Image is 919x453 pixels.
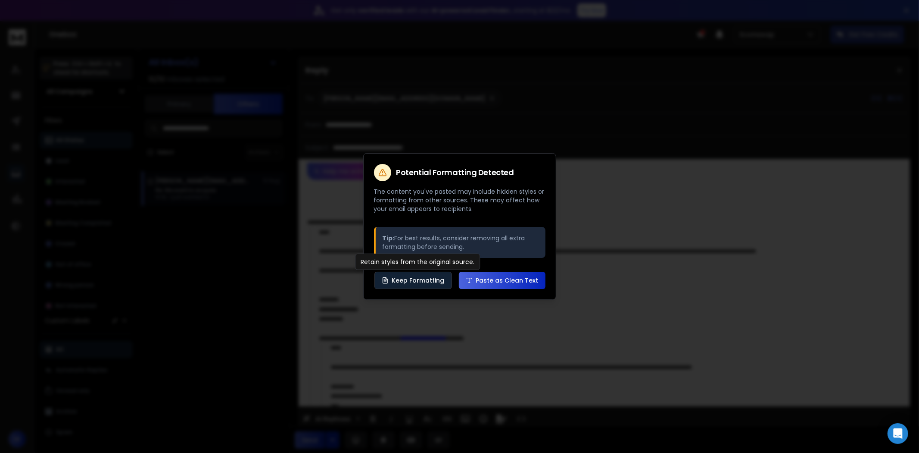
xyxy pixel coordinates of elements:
[383,234,539,251] p: For best results, consider removing all extra formatting before sending.
[374,187,545,213] p: The content you've pasted may include hidden styles or formatting from other sources. These may a...
[888,423,908,444] div: Open Intercom Messenger
[374,272,452,289] button: Keep Formatting
[355,254,480,270] div: Retain styles from the original source.
[396,169,514,176] h2: Potential Formatting Detected
[459,272,545,289] button: Paste as Clean Text
[383,234,395,242] strong: Tip:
